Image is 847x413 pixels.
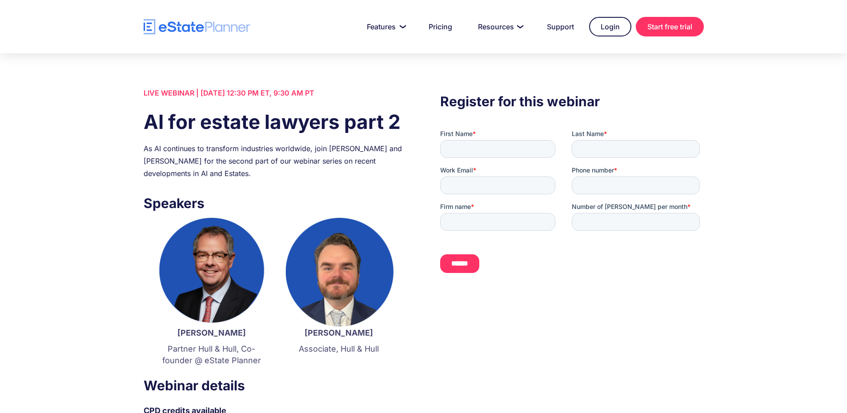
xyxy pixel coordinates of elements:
h1: AI for estate lawyers part 2 [144,108,407,136]
strong: [PERSON_NAME] [177,328,246,337]
h3: Webinar details [144,375,407,396]
a: Start free trial [636,17,704,36]
a: Pricing [418,18,463,36]
a: Features [356,18,413,36]
h3: Speakers [144,193,407,213]
a: Login [589,17,631,36]
a: Resources [467,18,532,36]
div: LIVE WEBINAR | [DATE] 12:30 PM ET, 9:30 AM PT [144,87,407,99]
iframe: Form 0 [440,129,703,281]
p: Partner Hull & Hull, Co-founder @ eState Planner [157,343,266,366]
div: As AI continues to transform industries worldwide, join [PERSON_NAME] and [PERSON_NAME] for the s... [144,142,407,180]
a: home [144,19,250,35]
h3: Register for this webinar [440,91,703,112]
a: Support [536,18,585,36]
strong: [PERSON_NAME] [305,328,373,337]
p: Associate, Hull & Hull [284,343,393,355]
